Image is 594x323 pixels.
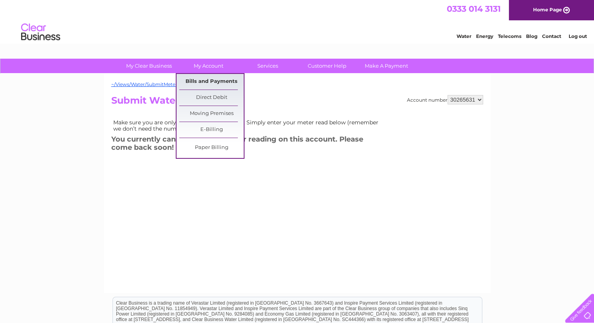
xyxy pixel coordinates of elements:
h2: Submit Water Meter Read [111,95,483,110]
a: Paper Billing [179,140,244,156]
a: Services [235,59,300,73]
a: Bills and Payments [179,74,244,90]
a: Moving Premises [179,106,244,122]
a: Blog [526,33,537,39]
a: Direct Debit [179,90,244,106]
a: Contact [542,33,561,39]
a: Energy [476,33,493,39]
img: logo.png [21,20,61,44]
a: Telecoms [498,33,521,39]
a: Make A Payment [354,59,419,73]
h3: You currently cannot submit a meter reading on this account. Please come back soon! [111,134,385,155]
div: Clear Business is a trading name of Verastar Limited (registered in [GEOGRAPHIC_DATA] No. 3667643... [113,4,482,38]
a: My Account [176,59,241,73]
a: Water [457,33,471,39]
a: ~/Views/Water/SubmitMeterRead.cshtml [111,81,207,87]
a: Log out [568,33,587,39]
a: Customer Help [295,59,359,73]
td: Make sure you are only paying for what you use. Simply enter your meter read below (remember we d... [111,117,385,134]
a: E-Billing [179,122,244,138]
a: My Clear Business [117,59,181,73]
a: 0333 014 3131 [447,4,501,14]
div: Account number [407,95,483,104]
